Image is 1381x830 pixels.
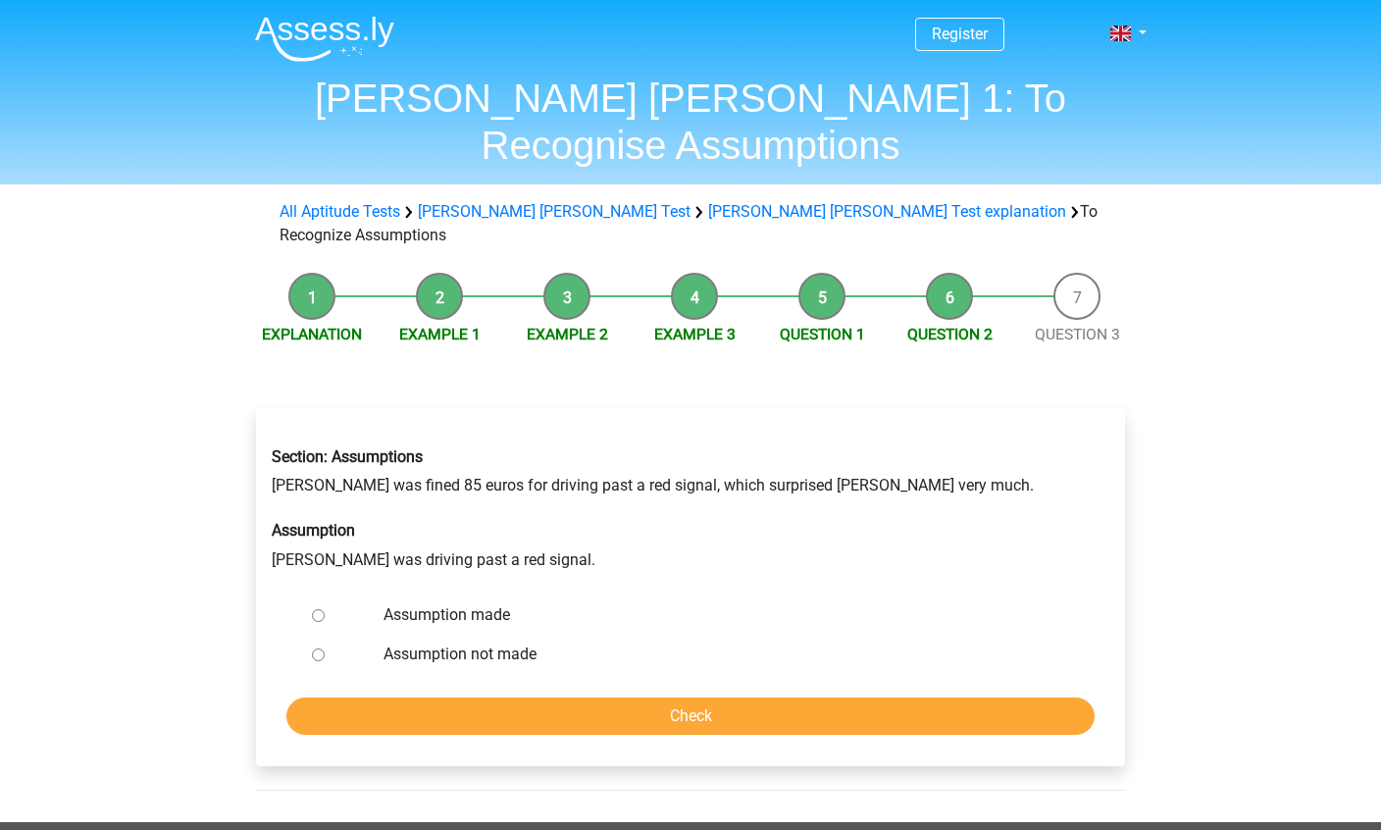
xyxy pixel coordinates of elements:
[708,202,1066,221] a: [PERSON_NAME] [PERSON_NAME] Test explanation
[384,643,1062,666] label: Assumption not made
[280,202,400,221] a: All Aptitude Tests
[384,603,1062,627] label: Assumption made
[654,325,736,343] a: Example 3
[272,200,1109,247] div: To Recognize Assumptions
[286,698,1095,735] input: Check
[780,325,865,343] a: Question 1
[907,325,993,343] a: Question 2
[272,447,1109,466] h6: Section: Assumptions
[932,25,988,43] a: Register
[418,202,690,221] a: [PERSON_NAME] [PERSON_NAME] Test
[527,325,608,343] a: Example 2
[255,16,394,62] img: Assessly
[239,75,1142,169] h1: [PERSON_NAME] [PERSON_NAME] 1: To Recognise Assumptions
[399,325,481,343] a: Example 1
[272,521,1109,540] h6: Assumption
[262,325,362,343] a: Explanation
[1035,325,1120,343] a: Question 3
[257,432,1124,587] div: [PERSON_NAME] was fined 85 euros for driving past a red signal, which surprised [PERSON_NAME] ver...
